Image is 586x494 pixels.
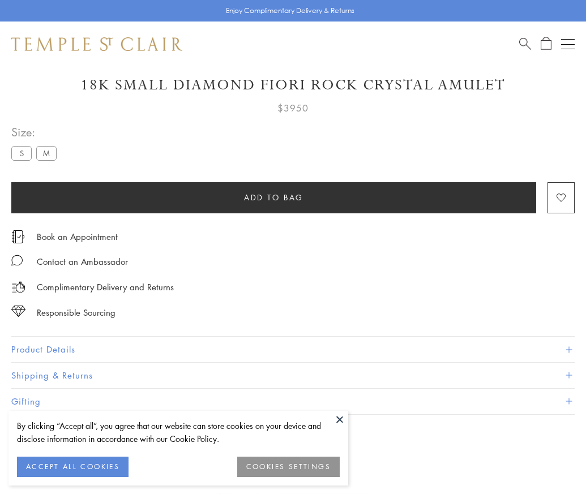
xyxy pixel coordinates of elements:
[11,123,61,141] span: Size:
[37,230,118,243] a: Book an Appointment
[11,389,575,414] button: Gifting
[11,37,182,51] img: Temple St. Clair
[244,191,303,204] span: Add to bag
[519,37,531,51] a: Search
[237,457,340,477] button: COOKIES SETTINGS
[226,5,354,16] p: Enjoy Complimentary Delivery & Returns
[36,146,57,160] label: M
[561,37,575,51] button: Open navigation
[11,337,575,362] button: Product Details
[17,457,129,477] button: ACCEPT ALL COOKIES
[37,255,128,269] div: Contact an Ambassador
[11,230,25,243] img: icon_appointment.svg
[11,280,25,294] img: icon_delivery.svg
[541,37,551,51] a: Open Shopping Bag
[11,146,32,160] label: S
[11,306,25,317] img: icon_sourcing.svg
[11,75,575,95] h1: 18K Small Diamond Fiori Rock Crystal Amulet
[17,419,340,445] div: By clicking “Accept all”, you agree that our website can store cookies on your device and disclos...
[37,280,174,294] p: Complimentary Delivery and Returns
[37,306,116,320] div: Responsible Sourcing
[11,182,536,213] button: Add to bag
[11,255,23,266] img: MessageIcon-01_2.svg
[11,363,575,388] button: Shipping & Returns
[277,101,309,115] span: $3950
